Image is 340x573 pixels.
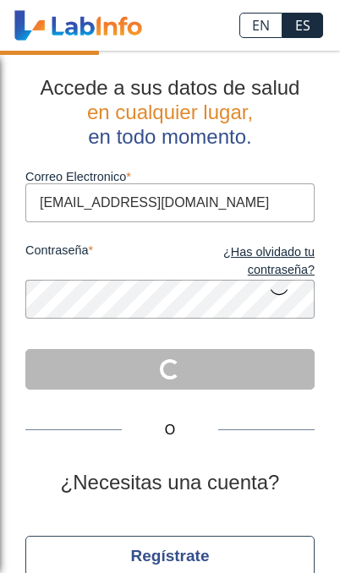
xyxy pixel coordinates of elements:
a: EN [239,13,282,38]
span: en todo momento. [88,125,251,148]
label: Correo Electronico [25,170,315,183]
a: ¿Has olvidado tu contraseña? [170,243,315,280]
span: Accede a sus datos de salud [41,76,300,99]
h2: ¿Necesitas una cuenta? [25,471,315,495]
span: en cualquier lugar, [87,101,253,123]
span: O [122,420,218,440]
label: contraseña [25,243,170,280]
a: ES [282,13,323,38]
